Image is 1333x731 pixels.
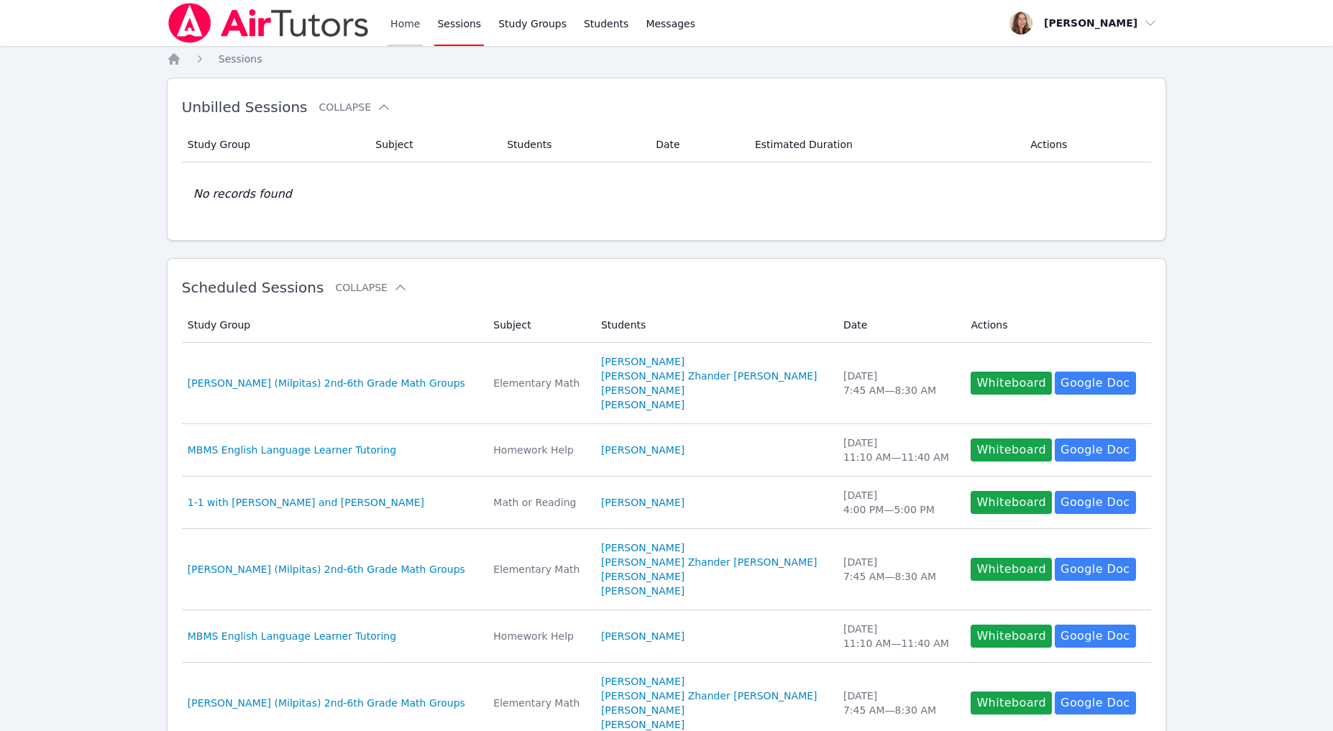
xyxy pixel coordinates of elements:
[971,438,1052,461] button: Whiteboard
[493,629,584,643] div: Homework Help
[335,280,407,295] button: Collapse
[601,354,684,369] a: [PERSON_NAME]
[493,443,584,457] div: Homework Help
[182,610,1152,663] tr: MBMS English Language Learner TutoringHomework Help[PERSON_NAME][DATE]11:10 AM—11:40 AMWhiteboard...
[182,343,1152,424] tr: [PERSON_NAME] (Milpitas) 2nd-6th Grade Math GroupsElementary Math[PERSON_NAME][PERSON_NAME] Zhand...
[188,696,465,710] a: [PERSON_NAME] (Milpitas) 2nd-6th Grade Math Groups
[1055,491,1135,514] a: Google Doc
[219,52,262,66] a: Sessions
[493,696,584,710] div: Elementary Math
[843,689,953,717] div: [DATE] 7:45 AM — 8:30 AM
[182,162,1152,226] td: No records found
[1055,691,1135,714] a: Google Doc
[601,584,684,598] a: [PERSON_NAME]
[188,376,465,390] a: [PERSON_NAME] (Milpitas) 2nd-6th Grade Math Groups
[485,308,592,343] th: Subject
[843,436,953,464] div: [DATE] 11:10 AM — 11:40 AM
[219,53,262,65] span: Sessions
[367,127,498,162] th: Subject
[182,279,324,296] span: Scheduled Sessions
[601,674,684,689] a: [PERSON_NAME]
[746,127,1022,162] th: Estimated Duration
[601,443,684,457] a: [PERSON_NAME]
[493,562,584,576] div: Elementary Math
[1055,558,1135,581] a: Google Doc
[1055,438,1135,461] a: Google Doc
[167,52,1167,66] nav: Breadcrumb
[188,629,396,643] a: MBMS English Language Learner Tutoring
[182,308,485,343] th: Study Group
[493,376,584,390] div: Elementary Math
[188,562,465,576] a: [PERSON_NAME] (Milpitas) 2nd-6th Grade Math Groups
[835,308,962,343] th: Date
[319,100,391,114] button: Collapse
[182,477,1152,529] tr: 1-1 with [PERSON_NAME] and [PERSON_NAME]Math or Reading[PERSON_NAME][DATE]4:00 PM—5:00 PMWhiteboa...
[971,625,1052,648] button: Whiteboard
[1055,625,1135,648] a: Google Doc
[1055,372,1135,395] a: Google Doc
[601,495,684,510] a: [PERSON_NAME]
[601,629,684,643] a: [PERSON_NAME]
[601,541,684,555] a: [PERSON_NAME]
[646,17,695,31] span: Messages
[601,369,817,383] a: [PERSON_NAME] Zhander [PERSON_NAME]
[182,127,367,162] th: Study Group
[188,495,424,510] a: 1-1 with [PERSON_NAME] and [PERSON_NAME]
[962,308,1151,343] th: Actions
[843,488,953,517] div: [DATE] 4:00 PM — 5:00 PM
[601,569,684,584] a: [PERSON_NAME]
[843,369,953,397] div: [DATE] 7:45 AM — 8:30 AM
[498,127,647,162] th: Students
[601,689,817,703] a: [PERSON_NAME] Zhander [PERSON_NAME]
[601,397,684,412] a: [PERSON_NAME]
[493,495,584,510] div: Math or Reading
[843,622,953,650] div: [DATE] 11:10 AM — 11:40 AM
[1022,127,1151,162] th: Actions
[188,443,396,457] a: MBMS English Language Learner Tutoring
[971,491,1052,514] button: Whiteboard
[182,424,1152,477] tr: MBMS English Language Learner TutoringHomework Help[PERSON_NAME][DATE]11:10 AM—11:40 AMWhiteboard...
[971,558,1052,581] button: Whiteboard
[971,691,1052,714] button: Whiteboard
[843,555,953,584] div: [DATE] 7:45 AM — 8:30 AM
[182,98,308,116] span: Unbilled Sessions
[182,529,1152,610] tr: [PERSON_NAME] (Milpitas) 2nd-6th Grade Math GroupsElementary Math[PERSON_NAME][PERSON_NAME] Zhand...
[592,308,835,343] th: Students
[167,3,370,43] img: Air Tutors
[601,383,684,397] a: [PERSON_NAME]
[601,703,684,717] a: [PERSON_NAME]
[601,555,817,569] a: [PERSON_NAME] Zhander [PERSON_NAME]
[971,372,1052,395] button: Whiteboard
[647,127,746,162] th: Date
